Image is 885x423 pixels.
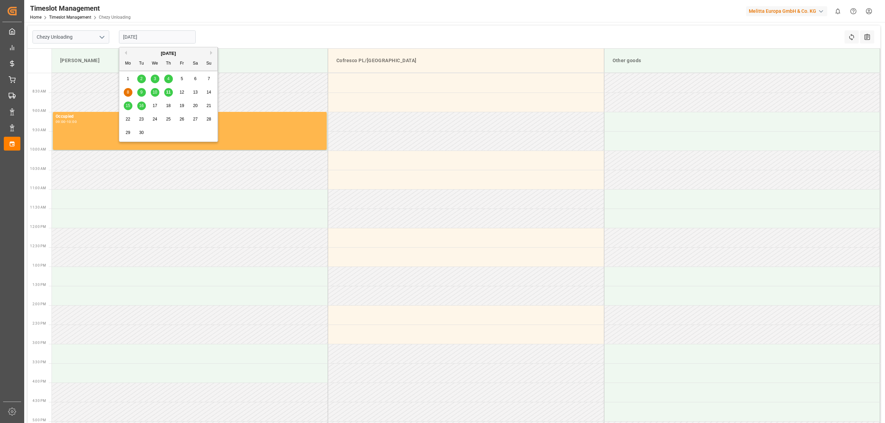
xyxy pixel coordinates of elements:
div: Choose Sunday, September 14th, 2025 [205,88,213,97]
span: 13 [193,90,197,95]
div: Choose Tuesday, September 30th, 2025 [137,128,146,137]
input: Type to search/select [32,30,109,44]
span: 9 [140,90,143,95]
div: Choose Monday, September 22nd, 2025 [124,115,132,124]
span: 10:00 AM [30,147,46,151]
div: Choose Sunday, September 21st, 2025 [205,102,213,110]
button: Next Month [210,51,214,55]
div: Choose Wednesday, September 17th, 2025 [151,102,159,110]
span: 5 [181,76,183,81]
span: 29 [125,130,130,135]
span: 4:30 PM [32,399,46,403]
div: Choose Saturday, September 27th, 2025 [191,115,200,124]
span: 7 [208,76,210,81]
span: 6 [194,76,197,81]
span: 10 [152,90,157,95]
span: 20 [193,103,197,108]
span: 3:00 PM [32,341,46,345]
span: 10:30 AM [30,167,46,171]
span: 14 [206,90,211,95]
span: 12 [179,90,184,95]
span: 1:00 PM [32,263,46,267]
div: Choose Friday, September 12th, 2025 [178,88,186,97]
div: Choose Sunday, September 7th, 2025 [205,75,213,83]
span: 27 [193,117,197,122]
span: 26 [179,117,184,122]
div: Other goods [610,54,875,67]
div: Choose Wednesday, September 3rd, 2025 [151,75,159,83]
div: Timeslot Management [30,3,131,13]
span: 28 [206,117,211,122]
span: 4 [167,76,170,81]
div: Th [164,59,173,68]
div: Choose Sunday, September 28th, 2025 [205,115,213,124]
span: 23 [139,117,143,122]
span: 3:30 PM [32,360,46,364]
button: Previous Month [123,51,127,55]
span: 30 [139,130,143,135]
div: 10:00 [67,120,77,123]
span: 12:00 PM [30,225,46,229]
div: Choose Saturday, September 20th, 2025 [191,102,200,110]
div: Choose Monday, September 29th, 2025 [124,128,132,137]
span: 2 [140,76,143,81]
div: [PERSON_NAME] [57,54,322,67]
span: 21 [206,103,211,108]
span: 17 [152,103,157,108]
span: 15 [125,103,130,108]
div: Sa [191,59,200,68]
div: Tu [137,59,146,68]
div: Choose Wednesday, September 10th, 2025 [151,88,159,97]
div: Choose Tuesday, September 16th, 2025 [137,102,146,110]
span: 11:30 AM [30,205,46,209]
div: - [66,120,67,123]
span: 8 [127,90,129,95]
div: Mo [124,59,132,68]
span: 5:00 PM [32,418,46,422]
div: Choose Monday, September 8th, 2025 [124,88,132,97]
span: 11 [166,90,170,95]
span: 4:00 PM [32,379,46,383]
span: 9:00 AM [32,109,46,113]
div: Choose Thursday, September 18th, 2025 [164,102,173,110]
span: 24 [152,117,157,122]
span: 2:00 PM [32,302,46,306]
span: 9:30 AM [32,128,46,132]
div: Choose Thursday, September 4th, 2025 [164,75,173,83]
span: 2:30 PM [32,321,46,325]
span: 1 [127,76,129,81]
a: Home [30,15,41,20]
span: 16 [139,103,143,108]
div: [DATE] [119,50,217,57]
div: We [151,59,159,68]
div: month 2025-09 [121,72,216,140]
div: Choose Thursday, September 25th, 2025 [164,115,173,124]
button: open menu [96,32,107,42]
span: 18 [166,103,170,108]
div: Choose Friday, September 5th, 2025 [178,75,186,83]
div: Choose Saturday, September 13th, 2025 [191,88,200,97]
div: Choose Friday, September 19th, 2025 [178,102,186,110]
div: Fr [178,59,186,68]
span: 3 [154,76,156,81]
div: Choose Thursday, September 11th, 2025 [164,88,173,97]
div: Choose Saturday, September 6th, 2025 [191,75,200,83]
div: Occupied [56,113,324,120]
a: Timeslot Management [49,15,91,20]
div: Choose Monday, September 15th, 2025 [124,102,132,110]
div: Su [205,59,213,68]
span: 22 [125,117,130,122]
div: Choose Wednesday, September 24th, 2025 [151,115,159,124]
div: 09:00 [56,120,66,123]
div: Choose Monday, September 1st, 2025 [124,75,132,83]
span: 1:30 PM [32,283,46,287]
input: DD-MM-YYYY [119,30,196,44]
div: Choose Tuesday, September 9th, 2025 [137,88,146,97]
span: 19 [179,103,184,108]
div: Choose Friday, September 26th, 2025 [178,115,186,124]
div: Choose Tuesday, September 23rd, 2025 [137,115,146,124]
span: 11:00 AM [30,186,46,190]
span: 8:30 AM [32,89,46,93]
div: Cofresco PL/[GEOGRAPHIC_DATA] [334,54,598,67]
div: Choose Tuesday, September 2nd, 2025 [137,75,146,83]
